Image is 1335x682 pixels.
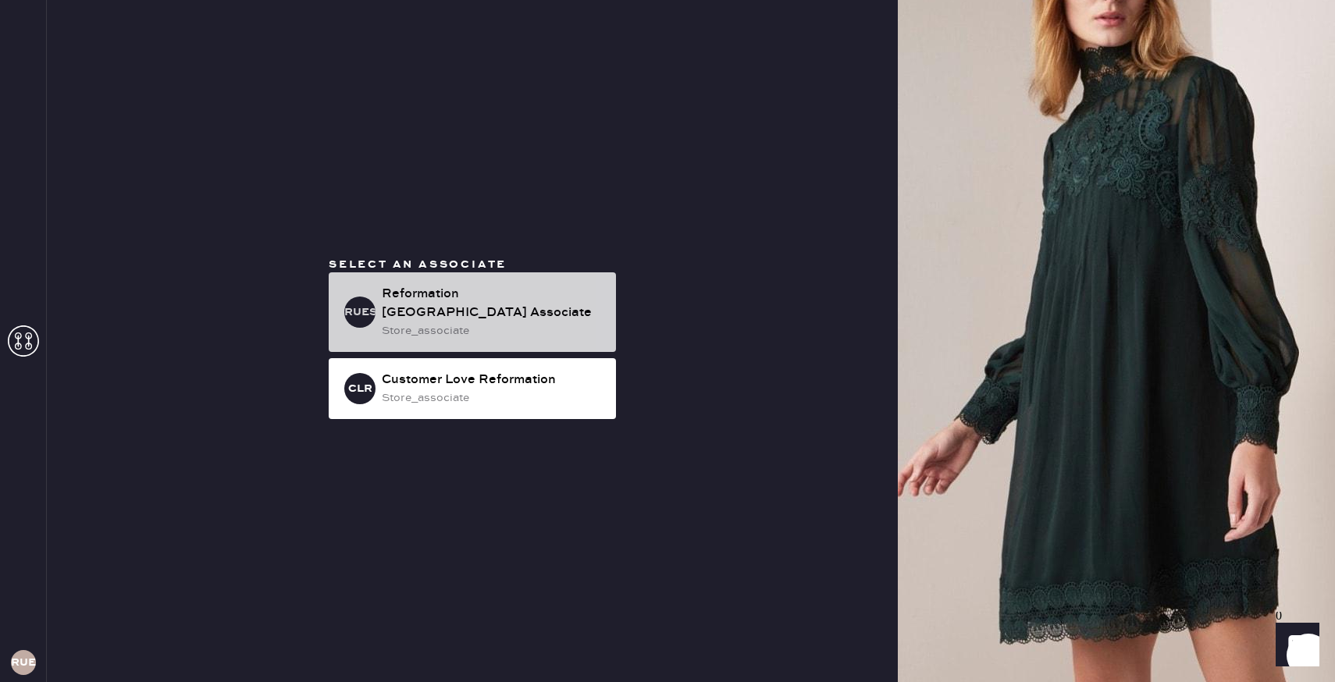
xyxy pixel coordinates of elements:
[382,322,603,339] div: store_associate
[382,389,603,407] div: store_associate
[1261,612,1328,679] iframe: Front Chat
[348,383,372,394] h3: CLR
[382,371,603,389] div: Customer Love Reformation
[382,285,603,322] div: Reformation [GEOGRAPHIC_DATA] Associate
[329,258,507,272] span: Select an associate
[11,657,36,668] h3: RUES
[344,307,376,318] h3: RUESA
